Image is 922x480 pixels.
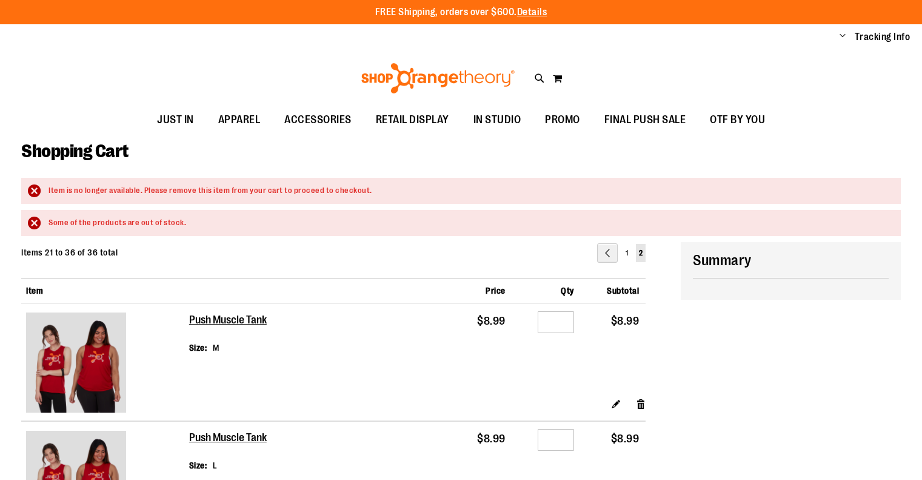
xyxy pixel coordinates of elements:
span: APPAREL [218,106,261,134]
span: Subtotal [607,286,639,296]
a: Tracking Info [855,30,910,44]
span: $8.99 [611,315,640,327]
span: 1 [626,249,628,257]
dt: Size [189,459,207,472]
a: OTF BY YOU [698,106,777,134]
span: Shopping Cart [21,141,129,161]
a: Push Muscle Tank [189,431,267,445]
a: Push Muscle Tank [189,314,267,327]
h2: Summary [693,250,889,271]
span: IN STUDIO [473,106,521,134]
a: RETAIL DISPLAY [364,106,461,134]
img: Shop Orangetheory [359,63,516,93]
span: $8.99 [477,433,506,445]
a: IN STUDIO [461,106,533,134]
a: Push Muscle Tank [26,313,184,416]
a: PROMO [533,106,592,134]
span: Qty [561,286,574,296]
span: PROMO [545,106,580,134]
div: Some of the products are out of stock. [48,217,889,229]
a: 1 [623,244,631,262]
span: $8.99 [611,433,640,445]
a: JUST IN [145,106,206,134]
dd: L [213,459,218,472]
div: Item is no longer available. Please remove this item from your cart to proceed to checkout. [48,185,889,197]
span: RETAIL DISPLAY [376,106,449,134]
span: Item [26,286,43,296]
a: Details [517,7,547,18]
span: JUST IN [157,106,194,134]
span: OTF BY YOU [710,106,765,134]
span: Price [486,286,506,296]
dd: M [213,342,219,354]
span: FINAL PUSH SALE [604,106,686,134]
img: Push Muscle Tank [26,313,126,413]
a: APPAREL [206,106,273,134]
span: Items 21 to 36 of 36 total [21,248,118,257]
p: FREE Shipping, orders over $600. [375,5,547,19]
a: FINAL PUSH SALE [592,106,698,134]
span: ACCESSORIES [284,106,352,134]
dt: Size [189,342,207,354]
a: Remove item [636,397,646,410]
span: $8.99 [477,315,506,327]
a: ACCESSORIES [272,106,364,134]
span: 2 [639,249,643,257]
button: Account menu [840,31,846,43]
